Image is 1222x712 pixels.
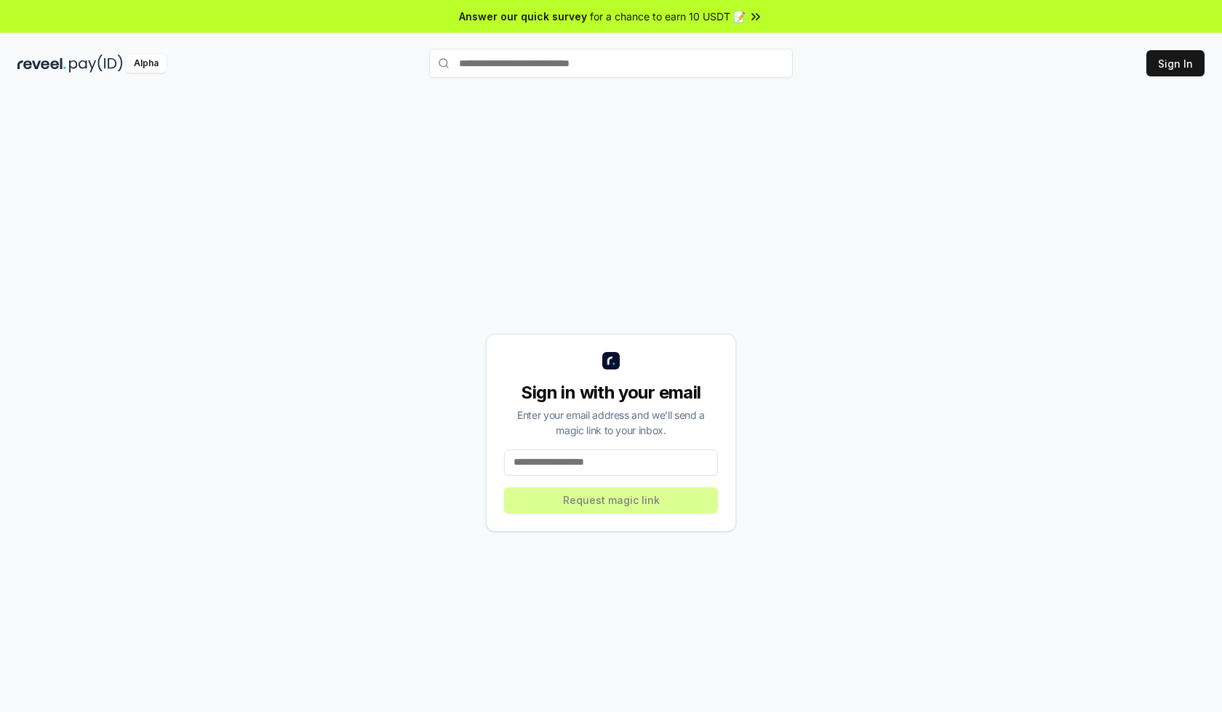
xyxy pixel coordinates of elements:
[17,55,66,73] img: reveel_dark
[504,407,718,438] div: Enter your email address and we’ll send a magic link to your inbox.
[459,9,587,24] span: Answer our quick survey
[590,9,746,24] span: for a chance to earn 10 USDT 📝
[69,55,123,73] img: pay_id
[1146,50,1205,76] button: Sign In
[126,55,167,73] div: Alpha
[504,381,718,404] div: Sign in with your email
[602,352,620,369] img: logo_small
